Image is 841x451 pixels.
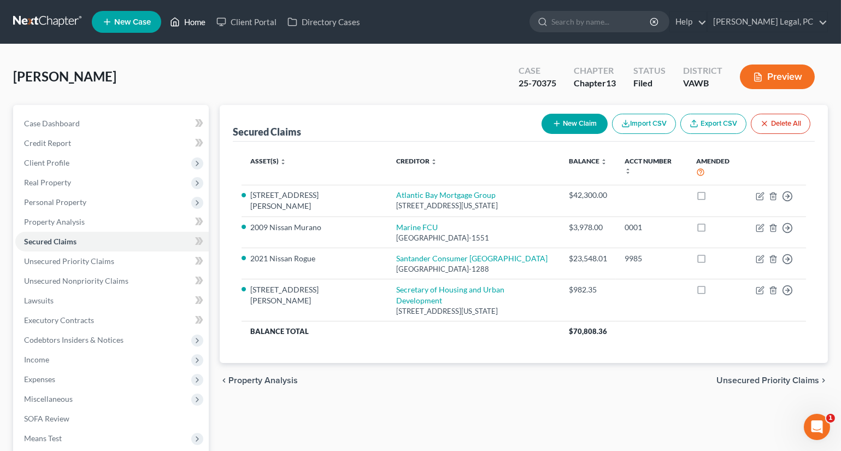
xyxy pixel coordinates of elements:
div: Status [633,65,666,77]
span: SOFA Review [24,414,69,423]
a: Unsecured Priority Claims [15,251,209,271]
a: Acct Number unfold_more [625,157,672,174]
div: 0001 [625,222,679,233]
div: [STREET_ADDRESS][US_STATE] [396,201,551,211]
input: Search by name... [551,11,651,32]
i: unfold_more [280,159,286,165]
a: Home [164,12,211,32]
div: [GEOGRAPHIC_DATA]-1288 [396,264,551,274]
button: chevron_left Property Analysis [220,376,298,385]
span: 13 [606,78,616,88]
div: Chapter [574,65,616,77]
a: Santander Consumer [GEOGRAPHIC_DATA] [396,254,548,263]
div: VAWB [683,77,722,90]
span: Expenses [24,374,55,384]
div: $42,300.00 [569,190,607,201]
span: [PERSON_NAME] [13,68,116,84]
a: Marine FCU [396,222,438,232]
a: Unsecured Nonpriority Claims [15,271,209,291]
a: Balance unfold_more [569,157,607,165]
a: Atlantic Bay Mortgage Group [396,190,496,200]
span: Codebtors Insiders & Notices [24,335,123,344]
div: Case [519,65,556,77]
span: Client Profile [24,158,69,167]
div: [GEOGRAPHIC_DATA]-1551 [396,233,551,243]
button: New Claim [542,114,608,134]
a: Asset(s) unfold_more [250,157,286,165]
a: Secretary of Housing and Urban Development [396,285,504,305]
span: New Case [114,18,151,26]
span: Unsecured Priority Claims [716,376,819,385]
span: Means Test [24,434,62,443]
a: Property Analysis [15,212,209,232]
i: chevron_left [220,376,228,385]
div: $3,978.00 [569,222,607,233]
div: Chapter [574,77,616,90]
span: Personal Property [24,197,86,207]
div: Filed [633,77,666,90]
a: Executory Contracts [15,311,209,330]
span: 1 [826,414,835,423]
span: Lawsuits [24,296,54,305]
a: Secured Claims [15,232,209,251]
li: 2021 Nissan Rogue [250,253,379,264]
button: Preview [740,65,815,89]
li: [STREET_ADDRESS][PERSON_NAME] [250,190,379,212]
a: Lawsuits [15,291,209,311]
i: chevron_right [819,376,828,385]
li: 2009 Nissan Murano [250,222,379,233]
a: [PERSON_NAME] Legal, PC [708,12,827,32]
div: District [683,65,722,77]
span: Case Dashboard [24,119,80,128]
div: $23,548.01 [569,253,607,264]
a: Client Portal [211,12,282,32]
i: unfold_more [625,168,631,174]
div: Secured Claims [233,125,301,138]
a: Export CSV [680,114,746,134]
iframe: Intercom live chat [804,414,830,440]
a: SOFA Review [15,409,209,429]
span: Executory Contracts [24,315,94,325]
th: Balance Total [242,321,560,341]
div: 25-70375 [519,77,556,90]
div: [STREET_ADDRESS][US_STATE] [396,306,551,317]
span: Income [24,355,49,364]
span: Property Analysis [228,376,298,385]
a: Help [670,12,707,32]
button: Import CSV [612,114,676,134]
span: Credit Report [24,138,71,148]
span: $70,808.36 [569,327,607,336]
span: Unsecured Priority Claims [24,256,114,266]
span: Real Property [24,178,71,187]
div: 9985 [625,253,679,264]
i: unfold_more [601,159,607,165]
button: Delete All [751,114,810,134]
button: Unsecured Priority Claims chevron_right [716,376,828,385]
a: Credit Report [15,133,209,153]
i: unfold_more [431,159,437,165]
th: Amended [687,150,747,185]
a: Directory Cases [282,12,366,32]
div: $982.35 [569,284,607,295]
a: Creditor unfold_more [396,157,437,165]
span: Property Analysis [24,217,85,226]
li: [STREET_ADDRESS][PERSON_NAME] [250,284,379,306]
span: Secured Claims [24,237,77,246]
span: Miscellaneous [24,394,73,403]
span: Unsecured Nonpriority Claims [24,276,128,285]
a: Case Dashboard [15,114,209,133]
